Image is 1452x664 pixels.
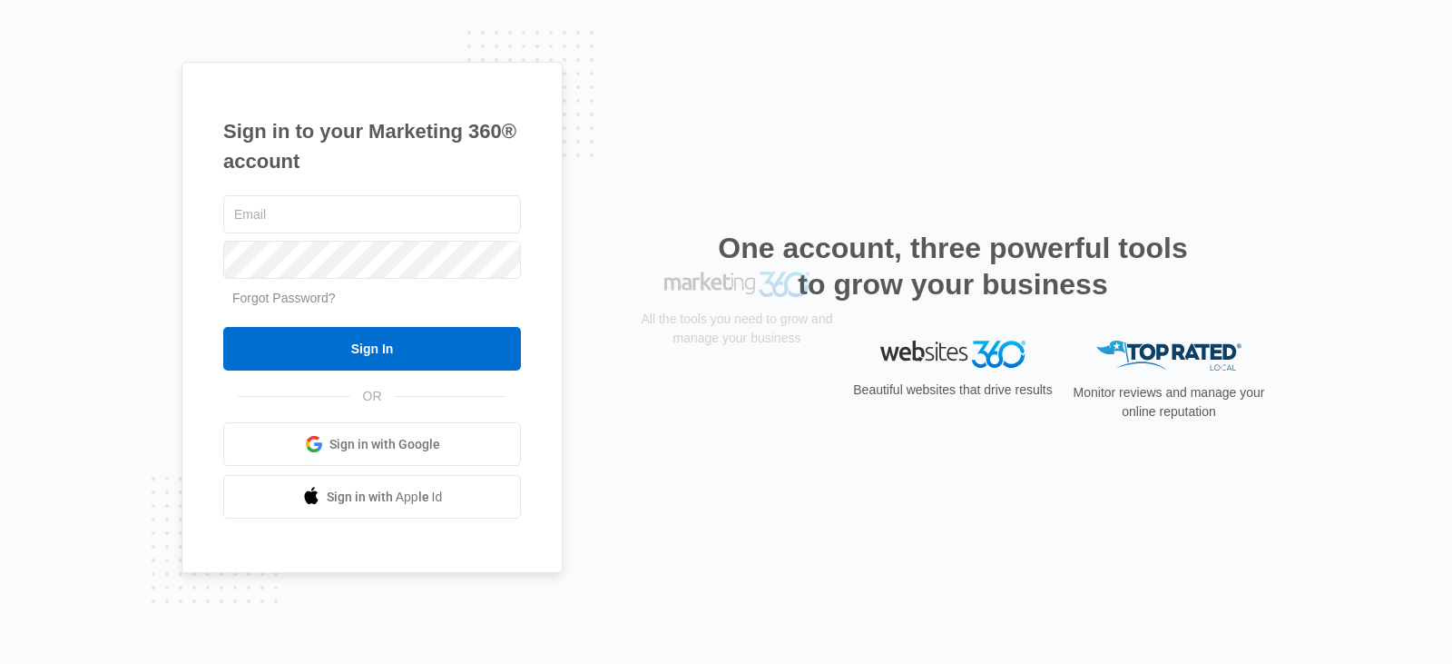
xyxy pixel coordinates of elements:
[223,116,521,176] h1: Sign in to your Marketing 360® account
[223,422,521,466] a: Sign in with Google
[851,381,1055,400] p: Beautiful websites that drive results
[350,387,395,406] span: OR
[223,195,521,233] input: Email
[712,230,1193,302] h2: One account, three powerful tools to grow your business
[664,341,809,366] img: Marketing 360
[223,475,521,519] a: Sign in with Apple Id
[232,291,336,305] a: Forgot Password?
[635,379,839,417] p: All the tools you need to grow and manage your business
[327,488,443,507] span: Sign in with Apple Id
[223,327,521,371] input: Sign In
[880,341,1025,367] img: Websites 360
[1096,341,1241,371] img: Top Rated Local
[329,435,440,454] span: Sign in with Google
[1067,383,1270,421] p: Monitor reviews and manage your online reputation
